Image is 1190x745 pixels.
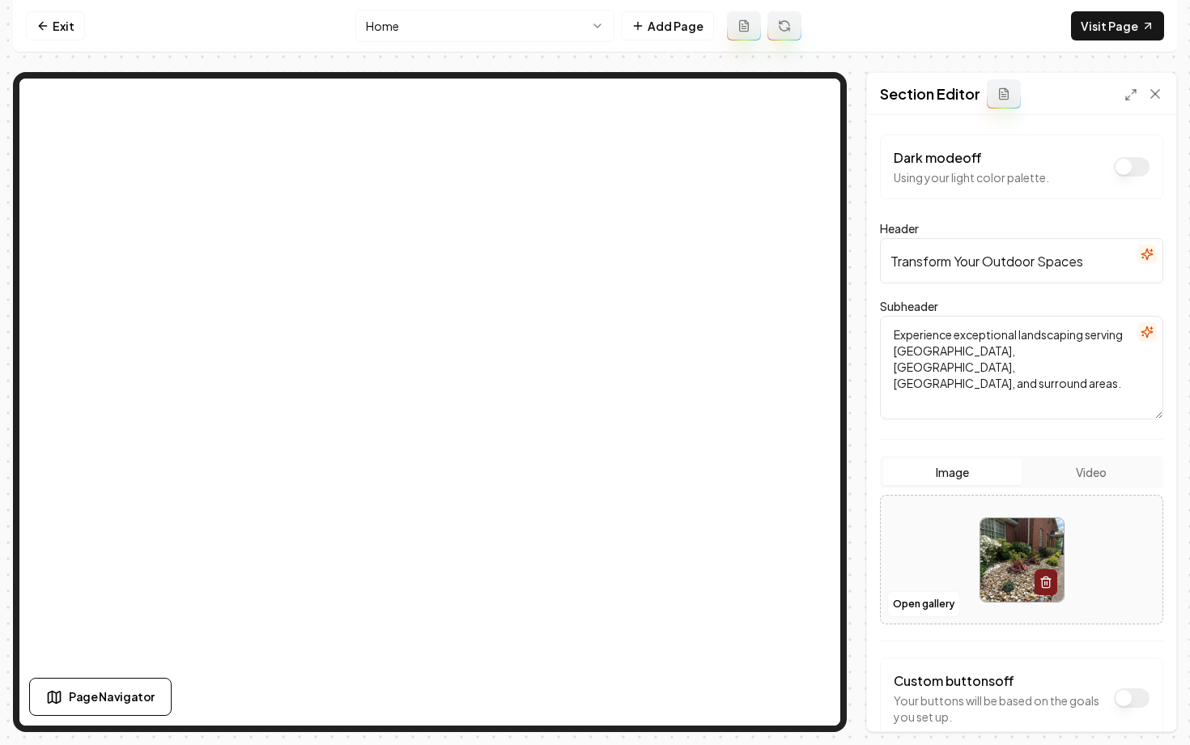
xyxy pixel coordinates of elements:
button: Open gallery [887,591,960,617]
a: Visit Page [1071,11,1164,40]
a: Exit [26,11,85,40]
button: Image [883,459,1022,485]
p: Using your light color palette. [894,169,1049,185]
label: Dark mode off [894,149,982,166]
h2: Section Editor [880,83,980,105]
span: Page Navigator [69,688,155,705]
button: Page Navigator [29,678,172,716]
button: Video [1022,459,1160,485]
button: Add admin section prompt [987,79,1021,109]
input: Header [880,238,1163,283]
img: image [980,518,1064,602]
button: Regenerate page [767,11,801,40]
label: Custom buttons off [894,672,1014,689]
label: Subheader [880,299,938,313]
button: Add admin page prompt [727,11,761,40]
label: Header [880,221,919,236]
p: Your buttons will be based on the goals you set up. [894,692,1106,725]
button: Add Page [621,11,714,40]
